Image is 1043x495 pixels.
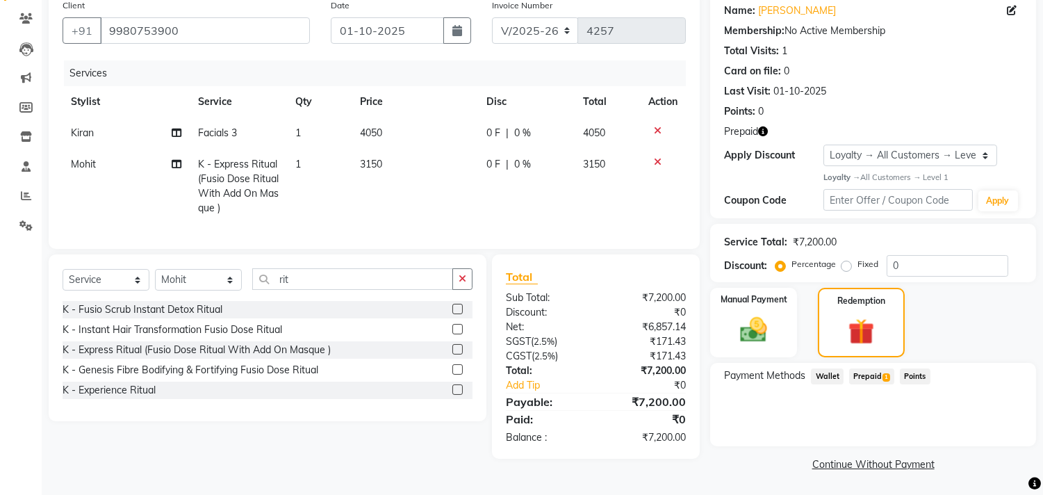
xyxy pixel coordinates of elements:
[837,295,885,307] label: Redemption
[732,314,775,346] img: _cash.svg
[773,84,826,99] div: 01-10-2025
[900,368,930,384] span: Points
[506,157,509,172] span: |
[613,378,697,393] div: ₹0
[823,172,860,182] strong: Loyalty →
[495,305,596,320] div: Discount:
[64,60,696,86] div: Services
[198,127,237,139] span: Facials 3
[758,3,836,18] a: [PERSON_NAME]
[534,336,555,347] span: 2.5%
[978,190,1018,211] button: Apply
[360,158,382,170] span: 3150
[295,158,301,170] span: 1
[495,430,596,445] div: Balance :
[506,335,531,348] span: SGST
[596,291,697,305] div: ₹7,200.00
[724,24,785,38] div: Membership:
[758,104,764,119] div: 0
[575,86,641,117] th: Total
[198,158,279,214] span: K - Express Ritual (Fusio Dose Ritual With Add On Masque )
[534,350,555,362] span: 2.5%
[596,305,697,320] div: ₹0
[287,86,352,117] th: Qty
[596,320,697,334] div: ₹6,857.14
[495,364,596,378] div: Total:
[63,363,318,378] div: K - Genesis Fibre Bodifying & Fortifying Fusio Dose Ritual
[495,291,596,305] div: Sub Total:
[486,126,500,140] span: 0 F
[514,157,531,172] span: 0 %
[63,302,222,317] div: K - Fusio Scrub Instant Detox Ritual
[495,349,596,364] div: ( )
[840,316,882,348] img: _gift.svg
[295,127,301,139] span: 1
[823,172,1022,184] div: All Customers → Level 1
[63,17,101,44] button: +91
[882,373,890,382] span: 1
[724,124,758,139] span: Prepaid
[596,411,697,428] div: ₹0
[63,383,156,398] div: K - Experience Ritual
[63,323,282,337] div: K - Instant Hair Transformation Fusio Dose Ritual
[724,84,771,99] div: Last Visit:
[782,44,787,58] div: 1
[495,378,613,393] a: Add Tip
[596,349,697,364] div: ₹171.43
[784,64,789,79] div: 0
[811,368,844,384] span: Wallet
[724,64,781,79] div: Card on file:
[514,126,531,140] span: 0 %
[724,3,755,18] div: Name:
[724,193,823,208] div: Coupon Code
[724,368,805,383] span: Payment Methods
[724,235,787,250] div: Service Total:
[713,457,1033,472] a: Continue Without Payment
[596,393,697,410] div: ₹7,200.00
[495,320,596,334] div: Net:
[352,86,478,117] th: Price
[495,393,596,410] div: Payable:
[71,158,96,170] span: Mohit
[596,334,697,349] div: ₹171.43
[721,293,787,306] label: Manual Payment
[724,24,1022,38] div: No Active Membership
[583,158,605,170] span: 3150
[506,270,538,284] span: Total
[596,430,697,445] div: ₹7,200.00
[724,104,755,119] div: Points:
[724,259,767,273] div: Discount:
[724,44,779,58] div: Total Visits:
[252,268,453,290] input: Search or Scan
[791,258,836,270] label: Percentage
[63,86,190,117] th: Stylist
[640,86,686,117] th: Action
[506,126,509,140] span: |
[793,235,837,250] div: ₹7,200.00
[478,86,575,117] th: Disc
[857,258,878,270] label: Fixed
[495,411,596,428] div: Paid:
[596,364,697,378] div: ₹7,200.00
[823,189,972,211] input: Enter Offer / Coupon Code
[849,368,894,384] span: Prepaid
[724,148,823,163] div: Apply Discount
[71,127,94,139] span: Kiran
[506,350,532,362] span: CGST
[63,343,331,357] div: K - Express Ritual (Fusio Dose Ritual With Add On Masque )
[190,86,287,117] th: Service
[360,127,382,139] span: 4050
[100,17,310,44] input: Search by Name/Mobile/Email/Code
[486,157,500,172] span: 0 F
[583,127,605,139] span: 4050
[495,334,596,349] div: ( )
